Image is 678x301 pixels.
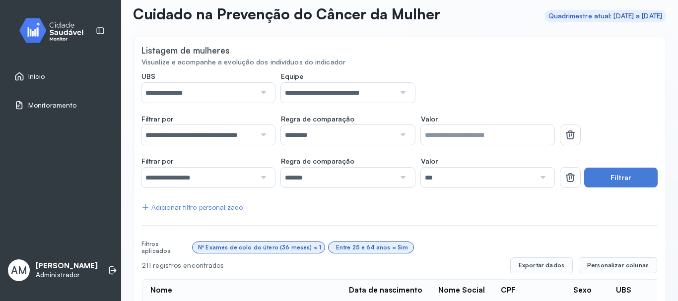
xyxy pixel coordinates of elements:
span: Equipe [281,72,303,81]
span: UBS [141,72,155,81]
div: Sexo [573,286,592,295]
span: Filtrar por [141,157,173,166]
p: Cuidado na Prevenção do Câncer da Mulher [133,5,440,23]
div: Nome [150,286,172,295]
button: Personalizar colunas [579,257,657,273]
span: Valor [421,115,438,123]
div: Nº Exames de colo do útero (36 meses) < 1 [198,244,321,251]
div: Visualize e acompanhe a evolução dos indivíduos do indicador [141,58,658,66]
div: Entre 25 e 64 anos = Sim [336,244,408,251]
button: Exportar dados [510,257,573,273]
p: [PERSON_NAME] [36,261,98,271]
div: 211 registros encontrados [142,261,502,270]
span: AM [11,264,27,277]
span: Valor [421,157,438,166]
span: Monitoramento [28,101,76,110]
span: Início [28,72,45,81]
div: Filtros aplicados: [141,241,189,255]
div: UBS [616,286,631,295]
span: Personalizar colunas [587,261,649,269]
div: Nome Social [438,286,485,295]
a: Monitoramento [14,100,107,110]
span: Filtrar por [141,115,173,123]
span: Regra de comparação [281,115,354,123]
div: CPF [501,286,516,295]
div: Quadrimestre atual: [DATE] a [DATE] [548,12,663,20]
div: Listagem de mulheres [141,45,230,56]
div: Data de nascimento [349,286,422,295]
p: Administrador [36,271,98,279]
img: monitor.svg [10,16,100,45]
span: Regra de comparação [281,157,354,166]
button: Filtrar [584,168,658,187]
a: Início [14,71,107,81]
div: Adicionar filtro personalizado [141,203,243,212]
